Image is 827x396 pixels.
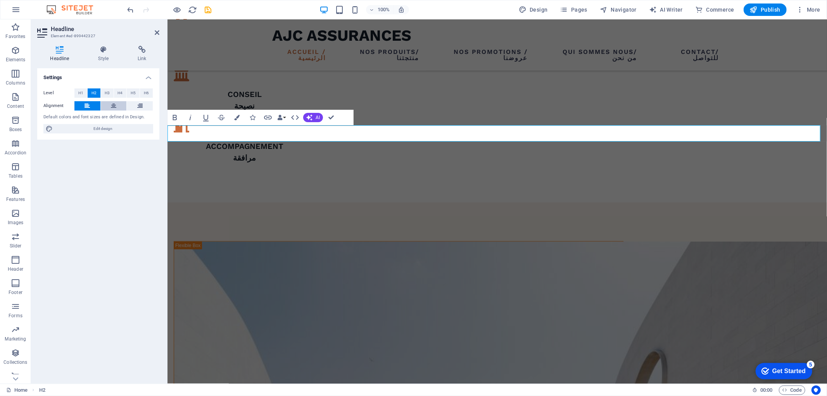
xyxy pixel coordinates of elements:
[43,88,74,98] label: Level
[140,88,153,98] button: H6
[74,88,87,98] button: H1
[597,3,640,16] button: Navigator
[131,88,136,98] span: H5
[144,88,149,98] span: H6
[43,101,74,111] label: Alignment
[8,266,23,272] p: Header
[6,196,25,202] p: Features
[230,110,244,125] button: Colors
[78,88,83,98] span: H1
[516,3,551,16] button: Design
[516,3,551,16] div: Design (Ctrl+Alt+Y)
[188,5,197,14] i: Reload page
[303,113,323,122] button: AI
[8,220,24,226] p: Images
[204,5,213,14] button: save
[760,386,772,395] span: 00 00
[779,386,805,395] button: Code
[288,110,302,125] button: HTML
[101,88,114,98] button: H3
[126,5,135,14] button: undo
[557,3,590,16] button: Pages
[9,126,22,133] p: Boxes
[7,103,24,109] p: Content
[750,6,780,14] span: Publish
[3,359,27,365] p: Collections
[37,46,85,62] h4: Headline
[43,114,153,121] div: Default colors and font sizes are defined in Design.
[692,3,737,16] button: Commerce
[378,5,390,14] h6: 100%
[366,5,394,14] button: 100%
[23,9,56,16] div: Get Started
[126,5,135,14] i: Undo: Move elements (Ctrl+Z)
[793,3,824,16] button: More
[127,88,140,98] button: H5
[261,110,275,125] button: Link
[173,5,182,14] button: Click here to leave preview mode and continue editing
[125,46,159,62] h4: Link
[245,110,260,125] button: Icons
[105,88,110,98] span: H3
[5,33,25,40] p: Favorites
[39,386,45,395] span: Click to select. Double-click to edit
[51,33,144,40] h3: Element #ed-899442327
[57,2,65,9] div: 5
[37,68,159,82] h4: Settings
[9,289,22,296] p: Footer
[6,386,28,395] a: Click to cancel selection. Double-click to open Pages
[744,3,787,16] button: Publish
[600,6,637,14] span: Navigator
[51,26,159,33] h2: Headline
[114,88,127,98] button: H4
[646,3,686,16] button: AI Writer
[519,6,548,14] span: Design
[183,110,198,125] button: Italic (Ctrl+I)
[43,124,153,133] button: Edit design
[167,110,182,125] button: Bold (Ctrl+B)
[9,173,22,179] p: Tables
[5,336,26,342] p: Marketing
[55,124,151,133] span: Edit design
[782,386,802,395] span: Code
[796,6,820,14] span: More
[6,57,26,63] p: Elements
[811,386,821,395] button: Usercentrics
[695,6,734,14] span: Commerce
[188,5,197,14] button: reload
[45,5,103,14] img: Editor Logo
[6,4,63,20] div: Get Started 5 items remaining, 0% complete
[5,150,26,156] p: Accordion
[276,110,287,125] button: Data Bindings
[9,313,22,319] p: Forms
[117,88,123,98] span: H4
[88,88,100,98] button: H2
[204,5,213,14] i: Save (Ctrl+S)
[199,110,213,125] button: Underline (Ctrl+U)
[752,386,773,395] h6: Session time
[92,88,97,98] span: H2
[560,6,587,14] span: Pages
[649,6,683,14] span: AI Writer
[85,46,125,62] h4: Style
[6,80,25,86] p: Columns
[316,115,320,120] span: AI
[324,110,338,125] button: Confirm (Ctrl+⏎)
[39,386,45,395] nav: breadcrumb
[214,110,229,125] button: Strikethrough
[10,243,22,249] p: Slider
[766,387,767,393] span: :
[398,6,405,13] i: On resize automatically adjust zoom level to fit chosen device.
